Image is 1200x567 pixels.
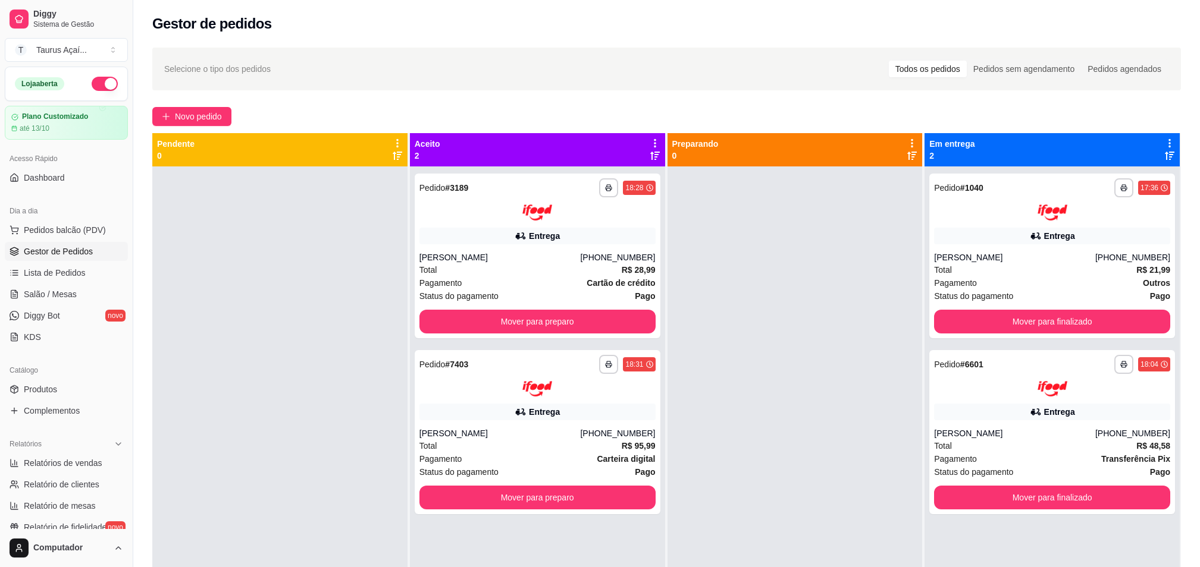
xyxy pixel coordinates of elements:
[419,427,581,439] div: [PERSON_NAME]
[1141,360,1158,369] div: 18:04
[22,112,88,121] article: Plano Customizado
[419,310,656,333] button: Mover para preparo
[934,360,960,369] span: Pedido
[5,534,128,562] button: Computador
[33,20,123,29] span: Sistema de Gestão
[157,150,195,162] p: 0
[15,44,27,56] span: T
[24,457,102,469] span: Relatórios de vendas
[24,267,86,279] span: Lista de Pedidos
[33,543,109,553] span: Computador
[929,150,975,162] p: 2
[1044,406,1075,418] div: Entrega
[580,427,655,439] div: [PHONE_NUMBER]
[5,475,128,494] a: Relatório de clientes
[960,183,983,193] strong: # 1040
[1095,427,1170,439] div: [PHONE_NUMBER]
[419,276,462,289] span: Pagamento
[5,220,128,240] button: Pedidos balcão (PDV)
[5,285,128,304] a: Salão / Mesas
[1136,441,1170,451] strong: R$ 48,58
[5,168,128,187] a: Dashboard
[1044,230,1075,242] div: Entrega
[5,327,128,346] a: KDS
[5,38,128,62] button: Select a team
[587,278,655,288] strong: Cartão de crédito
[934,439,952,452] span: Total
[24,405,80,417] span: Complementos
[625,360,643,369] div: 18:31
[934,452,977,465] span: Pagamento
[419,263,437,276] span: Total
[175,110,222,123] span: Novo pedido
[24,478,99,490] span: Relatório de clientes
[5,361,128,380] div: Catálogo
[10,439,42,449] span: Relatórios
[157,138,195,150] p: Pendente
[934,183,960,193] span: Pedido
[164,62,271,75] span: Selecione o tipo dos pedidos
[415,150,440,162] p: 2
[445,360,468,369] strong: # 7403
[152,107,231,126] button: Novo pedido
[20,124,49,133] article: até 13/10
[672,138,719,150] p: Preparando
[934,289,1013,303] span: Status do pagamento
[152,14,272,33] h2: Gestor de pedidos
[934,427,1095,439] div: [PERSON_NAME]
[24,172,65,184] span: Dashboard
[522,381,552,397] img: ifood
[15,77,64,90] div: Loja aberta
[625,183,643,193] div: 18:28
[635,291,655,301] strong: Pago
[1143,278,1170,288] strong: Outros
[419,251,581,263] div: [PERSON_NAME]
[5,401,128,420] a: Complementos
[419,360,446,369] span: Pedido
[934,276,977,289] span: Pagamento
[934,251,1095,263] div: [PERSON_NAME]
[5,106,128,140] a: Plano Customizadoaté 13/10
[967,61,1081,77] div: Pedidos sem agendamento
[24,383,57,395] span: Produtos
[889,61,967,77] div: Todos os pedidos
[419,183,446,193] span: Pedido
[622,265,656,275] strong: R$ 28,99
[5,242,128,261] a: Gestor de Pedidos
[162,112,170,121] span: plus
[580,251,655,263] div: [PHONE_NUMBER]
[934,465,1013,478] span: Status do pagamento
[445,183,468,193] strong: # 3189
[522,204,552,220] img: ifood
[5,306,128,325] a: Diggy Botnovo
[635,467,655,477] strong: Pago
[1038,204,1067,220] img: ifood
[1081,61,1168,77] div: Pedidos agendados
[5,380,128,399] a: Produtos
[960,360,983,369] strong: # 6601
[415,138,440,150] p: Aceito
[419,452,462,465] span: Pagamento
[5,5,128,33] a: DiggySistema de Gestão
[419,289,499,303] span: Status do pagamento
[5,453,128,472] a: Relatórios de vendas
[5,201,128,220] div: Dia a dia
[24,500,96,512] span: Relatório de mesas
[934,263,952,276] span: Total
[36,44,87,56] div: Taurus Açaí ...
[92,77,118,91] button: Alterar Status
[33,9,123,20] span: Diggy
[24,288,77,300] span: Salão / Mesas
[24,331,41,343] span: KDS
[529,230,560,242] div: Entrega
[672,150,719,162] p: 0
[1095,251,1170,263] div: [PHONE_NUMBER]
[419,486,656,509] button: Mover para preparo
[929,138,975,150] p: Em entrega
[5,496,128,515] a: Relatório de mesas
[5,263,128,282] a: Lista de Pedidos
[24,224,106,236] span: Pedidos balcão (PDV)
[419,439,437,452] span: Total
[1141,183,1158,193] div: 17:36
[1150,291,1170,301] strong: Pago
